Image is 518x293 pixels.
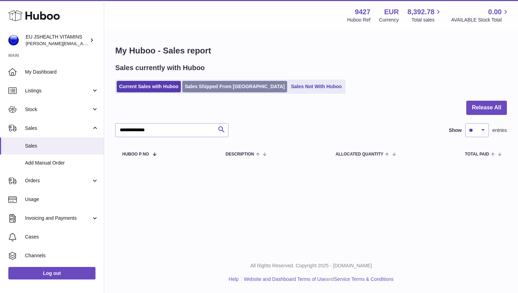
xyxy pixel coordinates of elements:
[110,262,512,269] p: All Rights Reserved. Copyright 2025 - [DOMAIN_NAME]
[488,7,502,17] span: 0.00
[182,81,287,92] a: Sales Shipped From [GEOGRAPHIC_DATA]
[25,87,91,94] span: Listings
[8,267,95,279] a: Log out
[335,152,383,157] span: ALLOCATED Quantity
[25,196,99,203] span: Usage
[25,69,99,75] span: My Dashboard
[25,252,99,259] span: Channels
[408,7,435,17] span: 8,392.78
[115,45,507,56] h1: My Huboo - Sales report
[25,125,91,132] span: Sales
[25,106,91,113] span: Stock
[25,215,91,221] span: Invoicing and Payments
[8,35,19,45] img: laura@jessicasepel.com
[244,276,326,282] a: Website and Dashboard Terms of Use
[226,152,254,157] span: Description
[451,7,510,23] a: 0.00 AVAILABLE Stock Total
[229,276,239,282] a: Help
[379,17,399,23] div: Currency
[449,127,462,134] label: Show
[25,160,99,166] span: Add Manual Order
[492,127,507,134] span: entries
[26,41,139,46] span: [PERSON_NAME][EMAIL_ADDRESS][DOMAIN_NAME]
[347,17,370,23] div: Huboo Ref
[451,17,510,23] span: AVAILABLE Stock Total
[289,81,344,92] a: Sales Not With Huboo
[411,17,442,23] span: Total sales
[465,152,489,157] span: Total paid
[466,101,507,115] button: Release All
[122,152,149,157] span: Huboo P no
[355,7,370,17] strong: 9427
[117,81,181,92] a: Current Sales with Huboo
[241,276,393,283] li: and
[25,177,91,184] span: Orders
[26,34,88,47] div: EU JSHEALTH VITAMINS
[115,63,205,73] h2: Sales currently with Huboo
[384,7,399,17] strong: EUR
[25,234,99,240] span: Cases
[25,143,99,149] span: Sales
[408,7,443,23] a: 8,392.78 Total sales
[334,276,394,282] a: Service Terms & Conditions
